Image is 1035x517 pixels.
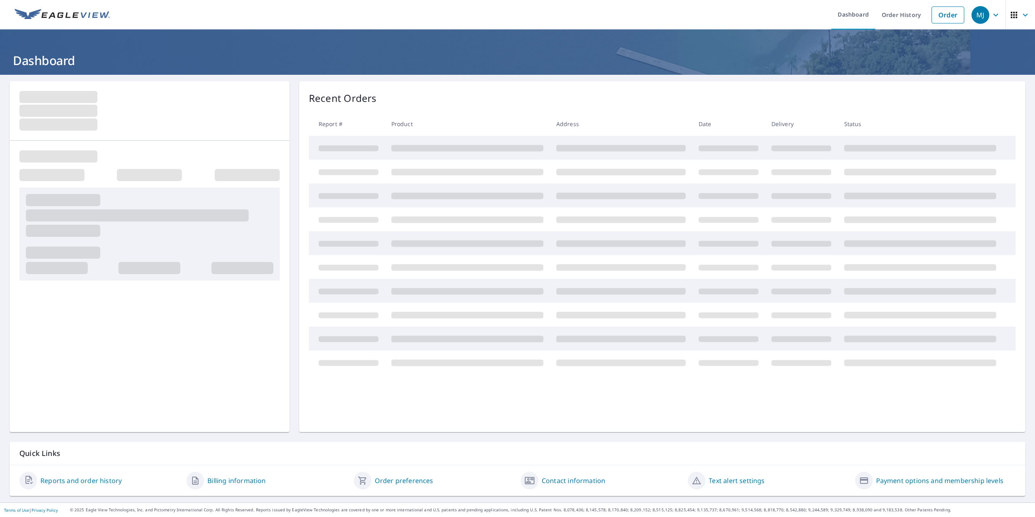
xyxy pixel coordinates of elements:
th: Address [550,112,692,136]
h1: Dashboard [10,52,1025,69]
a: Reports and order history [40,476,122,485]
th: Status [838,112,1003,136]
p: © 2025 Eagle View Technologies, Inc. and Pictometry International Corp. All Rights Reserved. Repo... [70,507,1031,513]
a: Order [931,6,964,23]
th: Delivery [765,112,838,136]
p: Quick Links [19,448,1016,458]
th: Product [385,112,550,136]
a: Payment options and membership levels [876,476,1003,485]
p: | [4,508,58,513]
th: Report # [309,112,385,136]
img: EV Logo [15,9,110,21]
p: Recent Orders [309,91,377,106]
a: Order preferences [375,476,433,485]
a: Text alert settings [709,476,765,485]
a: Contact information [542,476,605,485]
a: Billing information [207,476,266,485]
div: MJ [972,6,989,24]
a: Terms of Use [4,507,29,513]
th: Date [692,112,765,136]
a: Privacy Policy [32,507,58,513]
